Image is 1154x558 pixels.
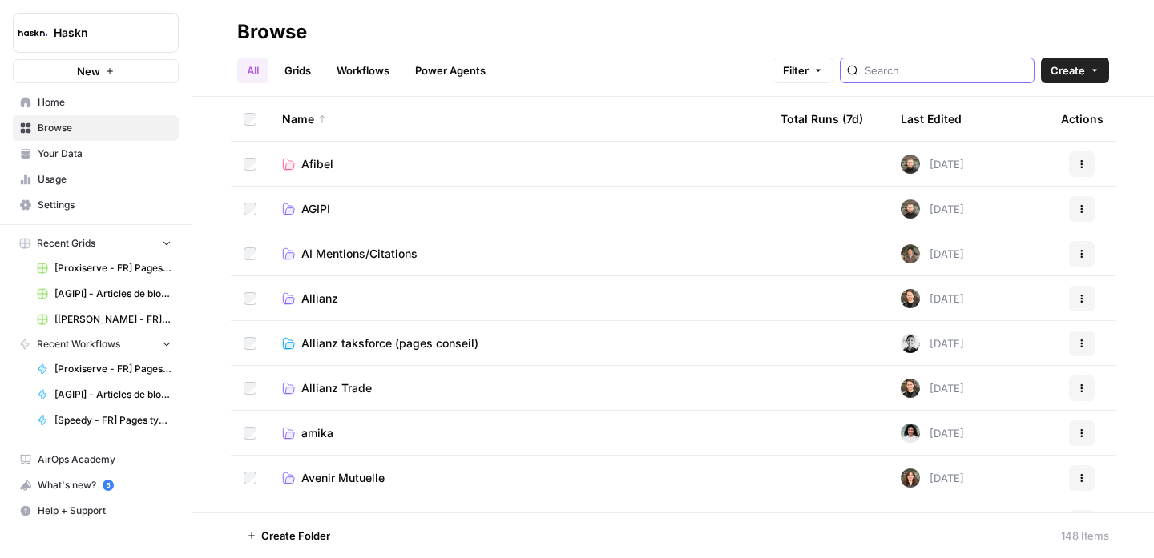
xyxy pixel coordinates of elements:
span: Allianz [301,291,338,307]
a: Browse [13,115,179,141]
a: Your Data [13,141,179,167]
span: Home [38,95,171,110]
a: [AGIPI] - Articles de blog - Optimisations Grid [30,281,179,307]
a: [Proxiserve - FR] Pages catégories - 800 mots sans FAQ [30,356,179,382]
span: amika [301,425,333,441]
span: AGIPI [301,201,330,217]
span: Haskn [54,25,151,41]
a: Home [13,90,179,115]
div: [DATE] [901,155,964,174]
button: Workspace: Haskn [13,13,179,53]
a: amika [282,425,755,441]
span: [AGIPI] - Articles de blog - Optimisations [54,387,171,402]
a: Afibel [282,156,755,172]
span: Help + Support [38,504,171,518]
img: 5iwot33yo0fowbxplqtedoh7j1jy [901,334,920,353]
a: Allianz Trade [282,380,755,396]
a: AI Mentions/Citations [282,246,755,262]
a: Allianz [282,291,755,307]
a: 5 [103,480,114,491]
a: Grids [275,58,321,83]
span: Create [1051,62,1085,78]
div: Actions [1061,97,1104,141]
span: Usage [38,172,171,187]
a: Workflows [327,58,399,83]
button: Help + Support [13,498,179,524]
a: AirOps Academy [13,447,179,472]
a: [[PERSON_NAME] - FR] - page programme - 400 mots Grid [30,307,179,332]
a: [Speedy - FR] Pages type de pneu & prestation - 800 mots [30,407,179,433]
img: udf09rtbz9abwr5l4z19vkttxmie [901,155,920,174]
div: 148 Items [1061,528,1109,544]
button: Recent Workflows [13,332,179,356]
button: Recent Grids [13,231,179,255]
span: AirOps Academy [38,452,171,467]
a: Avenir Mutuelle [282,470,755,486]
div: [DATE] [901,244,964,263]
span: [[PERSON_NAME] - FR] - page programme - 400 mots Grid [54,312,171,327]
button: Create Folder [237,523,340,548]
button: New [13,59,179,83]
img: k6b9bei115zh44f0zvvpndh04mle [901,424,920,443]
a: [AGIPI] - Articles de blog - Optimisations [30,382,179,407]
div: [DATE] [901,379,964,398]
a: Settings [13,192,179,218]
span: Filter [783,62,809,78]
span: Browse [38,121,171,135]
span: [AGIPI] - Articles de blog - Optimisations Grid [54,287,171,301]
div: [DATE] [901,424,964,443]
span: Recent Grids [37,236,95,251]
span: Afibel [301,156,333,172]
img: qb0ypgzym8ajfvq1ke5e2cdn2jvt [901,244,920,263]
a: Power Agents [406,58,495,83]
div: Last Edited [901,97,962,141]
div: Name [282,97,755,141]
button: What's new? 5 [13,472,179,498]
img: Haskn Logo [18,18,47,47]
span: Allianz Trade [301,380,372,396]
text: 5 [106,481,110,489]
span: Your Data [38,147,171,161]
div: Browse [237,19,307,45]
img: uhgcgt6zpiex4psiaqgkk0ok3li6 [901,289,920,308]
span: [Proxiserve - FR] Pages catégories - 800 mots sans FAQ Grid [54,261,171,275]
span: Recent Workflows [37,337,120,351]
span: Create Folder [261,528,330,544]
a: Allianz taksforce (pages conseil) [282,335,755,351]
div: [DATE] [901,289,964,308]
button: Create [1041,58,1109,83]
img: wbc4lf7e8no3nva14b2bd9f41fnh [901,468,920,488]
input: Search [865,62,1027,78]
span: Settings [38,198,171,212]
span: [Proxiserve - FR] Pages catégories - 800 mots sans FAQ [54,362,171,376]
span: AI Mentions/Citations [301,246,418,262]
div: Total Runs (7d) [781,97,863,141]
img: uhgcgt6zpiex4psiaqgkk0ok3li6 [901,379,920,398]
span: New [77,63,100,79]
a: [Proxiserve - FR] Pages catégories - 800 mots sans FAQ Grid [30,255,179,281]
div: [DATE] [901,199,964,219]
span: Allianz taksforce (pages conseil) [301,335,478,351]
img: udf09rtbz9abwr5l4z19vkttxmie [901,199,920,219]
div: [DATE] [901,334,964,353]
button: Filter [773,58,833,83]
div: [DATE] [901,468,964,488]
a: All [237,58,268,83]
span: [Speedy - FR] Pages type de pneu & prestation - 800 mots [54,413,171,428]
div: What's new? [14,473,178,497]
a: Usage [13,167,179,192]
span: Avenir Mutuelle [301,470,385,486]
a: AGIPI [282,201,755,217]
